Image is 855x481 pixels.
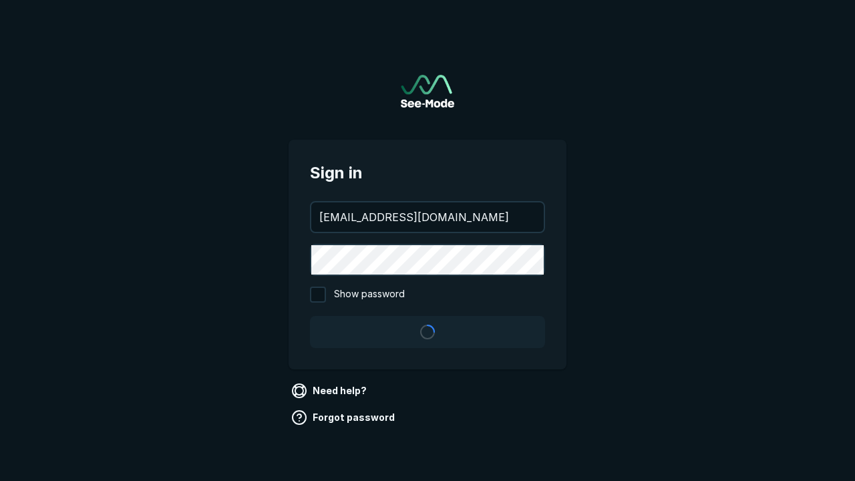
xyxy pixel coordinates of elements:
span: Sign in [310,161,545,185]
input: your@email.com [311,202,544,232]
a: Need help? [289,380,372,402]
a: Go to sign in [401,75,454,108]
span: Show password [334,287,405,303]
img: See-Mode Logo [401,75,454,108]
a: Forgot password [289,407,400,428]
